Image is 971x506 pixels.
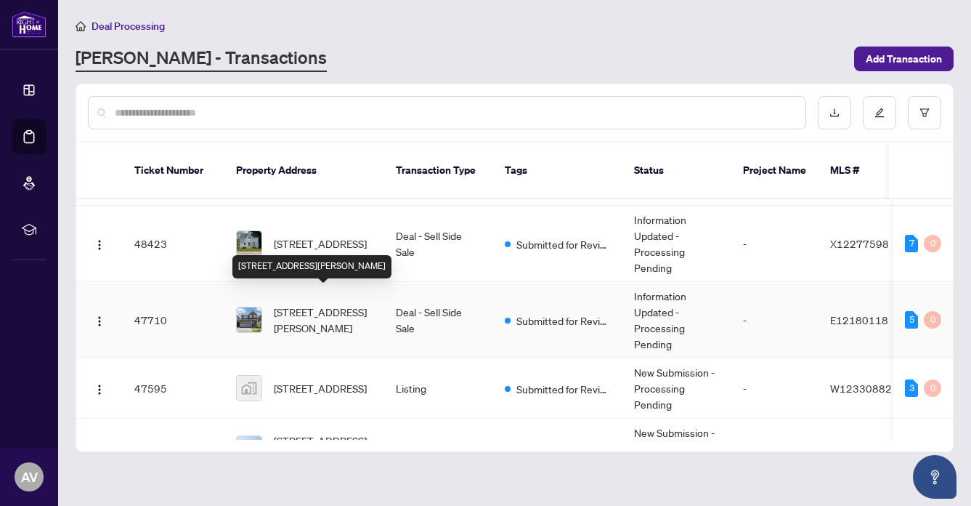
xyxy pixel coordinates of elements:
span: download [829,108,840,118]
button: filter [908,96,941,129]
td: New Submission - Processing Pending [622,419,731,479]
td: New Submission - Processing Pending [622,358,731,419]
div: 0 [924,379,941,397]
td: Deal - Sell Side Sale [384,282,493,358]
span: [STREET_ADDRESS] [274,380,367,396]
span: Add Transaction [866,47,942,71]
div: 5 [905,311,918,329]
span: filter [919,108,930,118]
td: 47443 [123,419,224,479]
td: - [731,419,818,479]
span: Submitted for Review [516,381,611,397]
img: thumbnail-img [237,308,261,332]
span: W12330882 [830,382,892,395]
img: Logo [94,384,105,395]
td: 48423 [123,206,224,282]
div: 7 [905,235,918,252]
td: Deal - Sell Side Sale [384,206,493,282]
span: E12180118 [830,313,888,326]
button: Logo [88,308,111,332]
td: Information Updated - Processing Pending [622,206,731,282]
div: 3 [905,379,918,397]
div: 0 [924,235,941,252]
td: - [731,206,818,282]
img: thumbnail-img [237,436,261,461]
img: Logo [94,239,105,251]
td: - [731,358,818,419]
a: [PERSON_NAME] - Transactions [76,46,327,72]
span: [STREET_ADDRESS] [274,236,367,252]
button: edit [863,96,896,129]
span: Submitted for Review [516,313,611,329]
th: Tags [493,142,622,199]
img: logo [12,11,46,38]
button: Logo [88,437,111,460]
th: MLS # [818,142,906,199]
td: Listing [384,419,493,479]
img: thumbnail-img [237,231,261,256]
td: 47710 [123,282,224,358]
th: Status [622,142,731,199]
img: Logo [94,316,105,327]
div: [STREET_ADDRESS][PERSON_NAME] [232,255,391,278]
button: Logo [88,232,111,255]
th: Transaction Type [384,142,493,199]
button: Logo [88,377,111,400]
button: Add Transaction [854,47,954,71]
span: X12277598 [830,237,889,250]
span: Submitted for Review [516,236,611,252]
button: download [818,96,851,129]
td: 47595 [123,358,224,419]
span: [STREET_ADDRESS][PERSON_NAME] [274,433,373,465]
span: home [76,21,86,31]
th: Ticket Number [123,142,224,199]
span: edit [874,108,885,118]
span: Deal Processing [92,20,165,33]
td: Information Updated - Processing Pending [622,282,731,358]
span: AV [21,467,38,487]
span: [STREET_ADDRESS][PERSON_NAME] [274,304,373,336]
button: Open asap [913,455,956,499]
div: 0 [924,311,941,329]
th: Project Name [731,142,818,199]
img: thumbnail-img [237,376,261,401]
td: Listing [384,358,493,419]
td: - [731,282,818,358]
th: Property Address [224,142,384,199]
